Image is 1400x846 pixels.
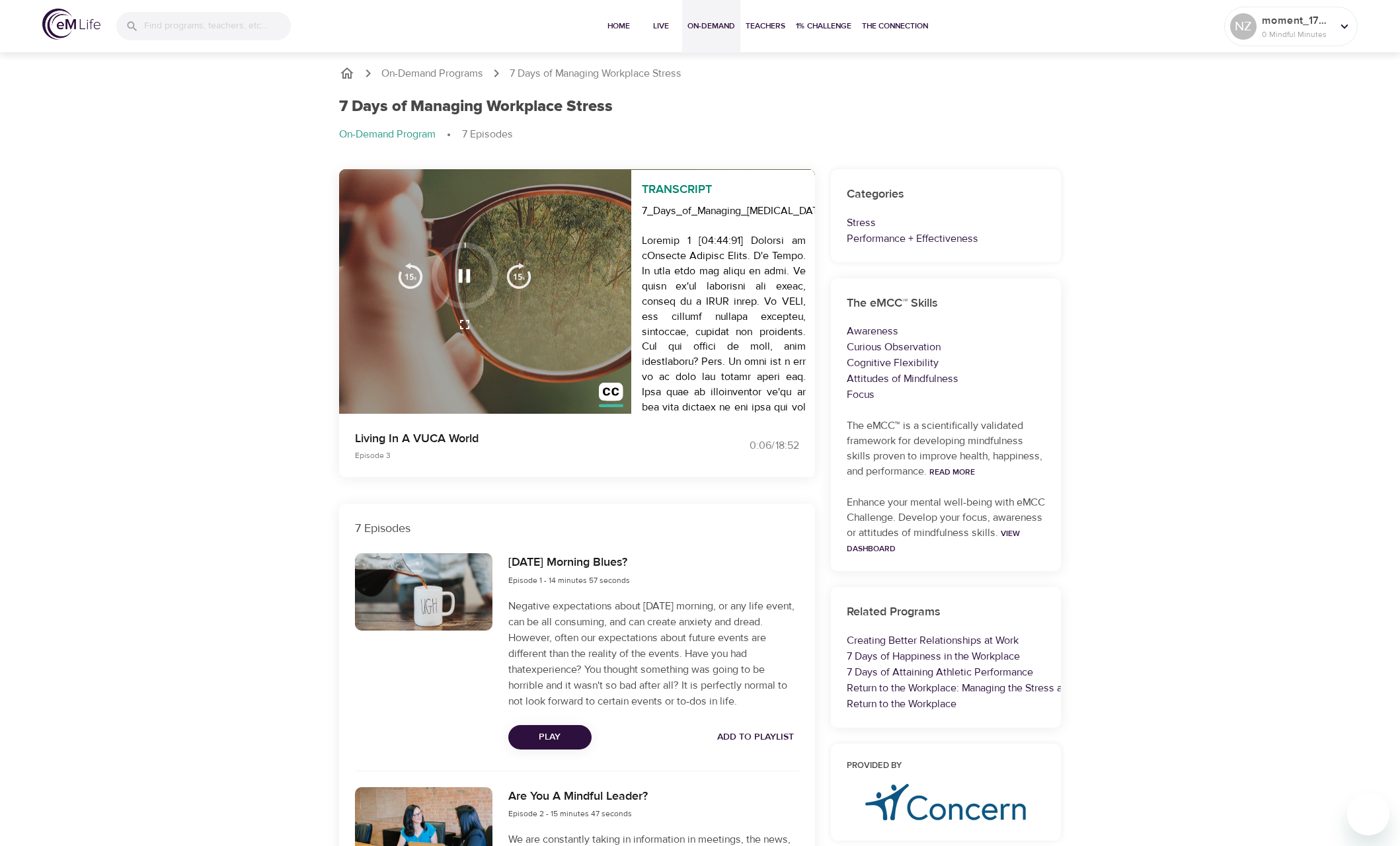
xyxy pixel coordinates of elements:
p: 0 Mindful Minutes [1262,28,1332,40]
p: 7 Days of Managing Workplace Stress [510,66,681,81]
h6: Are You A Mindful Leader? [508,787,648,806]
img: close_caption.svg [599,383,623,407]
div: 0:06 / 18:52 [700,438,799,453]
span: The Connection [862,19,928,33]
input: Find programs, teachers, etc... [144,12,291,40]
img: 15s_prev.svg [397,262,424,289]
p: Enhance your mental well-being with eMCC Challenge. Develop your focus, awareness or attitudes of... [847,495,1045,556]
a: Creating Better Relationships at Work [847,634,1019,647]
a: Read More [929,467,975,477]
h6: Related Programs [847,603,1045,622]
span: Live [645,19,677,33]
p: Attitudes of Mindfulness [847,371,1045,387]
span: Add to Playlist [717,729,794,746]
button: Add to Playlist [712,725,799,750]
p: The eMCC™ is a scientifically validated framework for developing mindfulness skills proven to imp... [847,418,1045,479]
div: NZ [1230,13,1257,40]
p: Stress [847,215,1045,231]
a: 7 Days of Attaining Athletic Performance [847,666,1033,679]
h6: Provided by [847,759,1045,773]
a: 7 Days of Happiness in the Workplace [847,650,1020,663]
p: Awareness [847,323,1045,339]
p: Living In A VUCA World [355,430,684,447]
a: On-Demand Programs [381,66,483,81]
span: 1% Challenge [796,19,851,33]
span: Episode 2 - 15 minutes 47 seconds [508,808,632,819]
iframe: Button to launch messaging window [1347,793,1389,835]
p: Episode 3 [355,449,684,461]
h6: The eMCC™ Skills [847,294,1045,313]
span: Play [519,729,581,746]
p: On-Demand Program [339,127,436,142]
a: View Dashboard [847,528,1020,554]
span: Teachers [746,19,785,33]
img: logo [42,9,100,40]
p: 7 Episodes [462,127,513,142]
h6: [DATE] Morning Blues? [508,553,630,572]
a: Return to the Workplace [847,697,956,711]
button: Transcript/Closed Captions (c) [591,375,631,415]
p: Transcript [631,170,816,198]
span: Home [603,19,635,33]
img: 15s_next.svg [506,262,532,289]
h1: 7 Days of Managing Workplace Stress [339,97,613,116]
nav: breadcrumb [339,127,1061,143]
p: Curious Observation [847,339,1045,355]
span: Episode 1 - 14 minutes 57 seconds [508,575,630,586]
span: On-Demand [687,19,735,33]
img: concern-logo%20%281%29.png [865,784,1027,820]
p: Focus [847,387,1045,403]
h6: Categories [847,185,1045,204]
p: moment_1758593029 [1262,13,1332,28]
button: Play [508,725,592,750]
p: 7 Episodes [355,519,799,537]
p: Performance + Effectiveness [847,231,1045,247]
p: Negative expectations about [DATE] morning, or any life event, can be all consuming, and can crea... [508,598,799,709]
p: Cognitive Flexibility [847,355,1045,371]
nav: breadcrumb [339,65,1061,81]
a: Return to the Workplace: Managing the Stress and Anxiety [847,681,1111,695]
